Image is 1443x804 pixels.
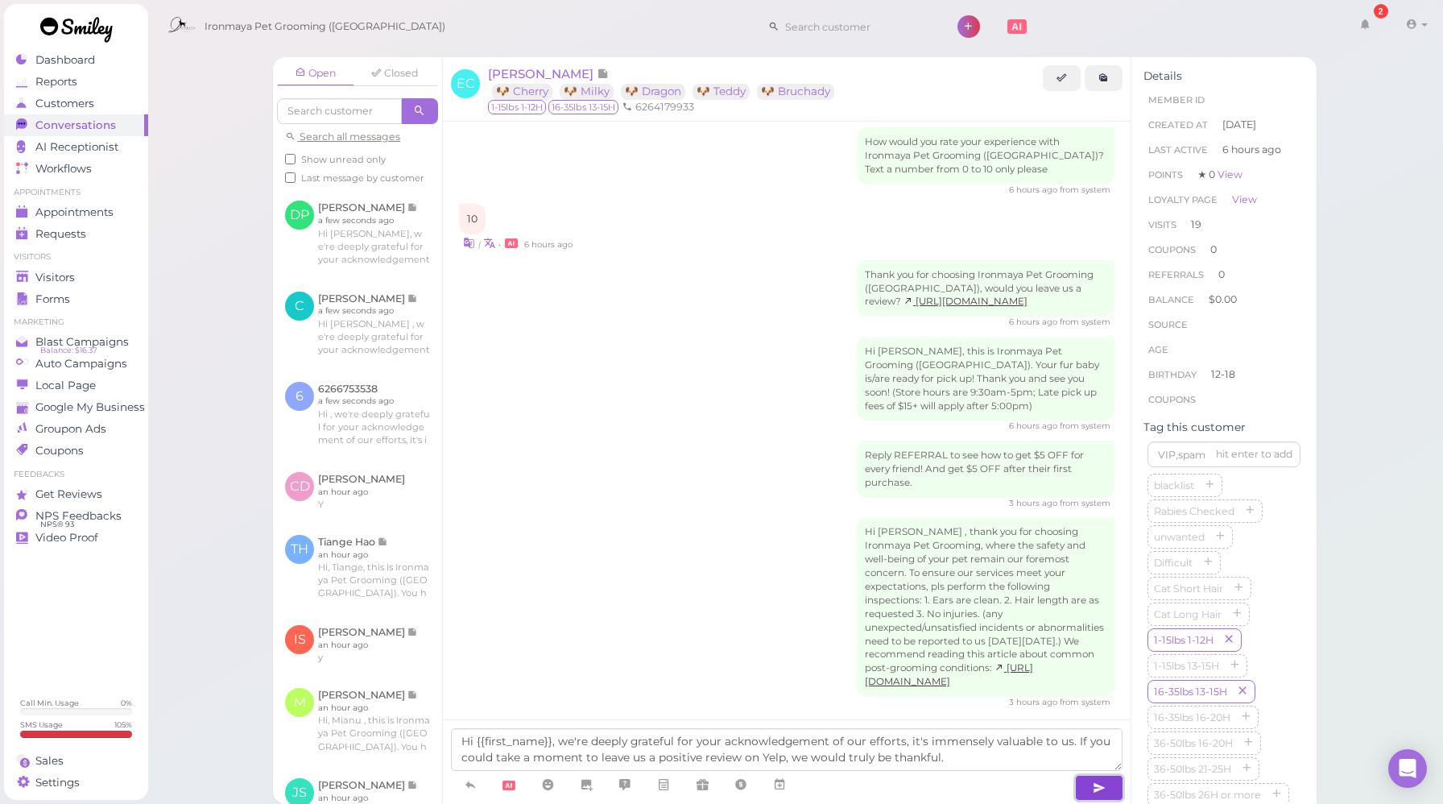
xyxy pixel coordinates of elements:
[618,100,698,114] li: 6264179933
[1151,737,1236,749] span: 36-50lbs 16-20H
[1009,184,1060,195] span: 09/25/2025 11:25am
[35,487,102,501] span: Get Reviews
[35,379,96,392] span: Local Page
[4,223,148,245] a: Requests
[451,69,480,98] span: EC
[121,698,132,708] div: 0 %
[1009,697,1060,707] span: 09/25/2025 02:37pm
[35,776,80,789] span: Settings
[488,100,546,114] span: 1-15lbs 1-12H
[1060,184,1110,195] span: from system
[1222,118,1256,132] span: [DATE]
[1151,686,1230,698] span: 16-35lbs 13-15H
[20,698,79,708] div: Call Min. Usage
[857,260,1114,317] div: Thank you for choosing Ironmaya Pet Grooming ([GEOGRAPHIC_DATA]), would you leave us a review?
[35,271,75,284] span: Visitors
[40,344,97,357] span: Balance: $16.37
[1143,421,1304,434] div: Tag this customer
[4,49,148,71] a: Dashboard
[621,84,685,99] a: 🐶 Dragon
[1148,169,1183,180] span: Points
[1148,344,1168,355] span: age
[35,75,77,89] span: Reports
[1222,143,1281,157] span: 6 hours ago
[1060,498,1110,508] span: from system
[1148,144,1208,155] span: Last Active
[1209,293,1237,305] span: $0.00
[1148,319,1188,330] span: Source
[597,66,609,81] span: Note
[35,531,98,545] span: Video Proof
[1060,697,1110,707] span: from system
[1148,394,1196,405] span: Coupons
[35,227,86,241] span: Requests
[35,357,127,371] span: Auto Campaigns
[488,66,842,98] a: [PERSON_NAME] 🐶 Cherry 🐶 Milky 🐶 Dragon 🐶 Teddy 🐶 Bruchady
[35,53,95,67] span: Dashboard
[285,154,296,164] input: Show unread only
[4,505,148,527] a: NPS Feedbacks NPS® 93
[560,84,614,99] a: 🐶 Milky
[301,154,386,165] span: Show unread only
[1151,711,1234,723] span: 16-35lbs 16-20H
[4,267,148,288] a: Visitors
[4,527,148,549] a: Video Proof
[35,97,94,110] span: Customers
[35,205,114,219] span: Appointments
[1148,219,1176,230] span: Visits
[757,84,834,99] a: 🐶 Bruchady
[4,483,148,505] a: Get Reviews
[35,118,116,132] span: Conversations
[1148,244,1196,255] span: Coupons
[1143,262,1304,288] li: 0
[1143,362,1304,387] li: 12-18
[1151,505,1238,517] span: Rabies Checked
[1374,4,1388,19] div: 2
[478,239,481,250] i: |
[4,136,148,158] a: AI Receptionist
[1143,237,1304,263] li: 0
[4,201,148,223] a: Appointments
[1143,69,1304,83] div: Details
[1151,763,1234,775] span: 36-50lbs 21-25H
[35,292,70,306] span: Forms
[1151,608,1225,620] span: Cat Long Hair
[35,422,106,436] span: Groupon Ads
[1009,317,1060,327] span: 09/25/2025 11:35am
[1143,212,1304,238] li: 19
[857,517,1114,697] div: Hi [PERSON_NAME] , thank you for choosing Ironmaya Pet Grooming, where the safety and well-being ...
[1148,369,1197,380] span: Birthday
[1388,749,1427,788] div: Open Intercom Messenger
[1151,479,1197,491] span: blacklist
[4,158,148,180] a: Workflows
[4,71,148,93] a: Reports
[1197,168,1242,180] span: ★ 0
[1151,531,1208,543] span: unwanted
[1151,557,1196,569] span: Difficult
[277,98,402,124] input: Search customer
[492,84,552,99] a: 🐶 Cherry
[4,288,148,310] a: Forms
[524,239,573,250] span: 09/25/2025 11:35am
[4,440,148,462] a: Coupons
[1009,498,1060,508] span: 09/25/2025 02:35pm
[1232,193,1257,205] a: View
[1147,441,1300,467] input: VIP,spam
[1216,447,1292,462] div: hit enter to add
[4,187,148,198] li: Appointments
[488,66,597,81] span: [PERSON_NAME]
[285,172,296,183] input: Last message by customer
[356,61,433,85] a: Closed
[693,84,750,99] a: 🐶 Teddy
[4,396,148,418] a: Google My Business
[114,719,132,730] div: 105 %
[1148,194,1218,205] span: Loyalty page
[1148,119,1208,131] span: Created At
[1148,294,1197,305] span: Balance
[1060,317,1110,327] span: from system
[301,172,424,184] span: Last message by customer
[4,750,148,772] a: Sales
[779,14,936,39] input: Search customer
[548,100,618,114] span: 16-35lbs 13-15H
[35,754,64,768] span: Sales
